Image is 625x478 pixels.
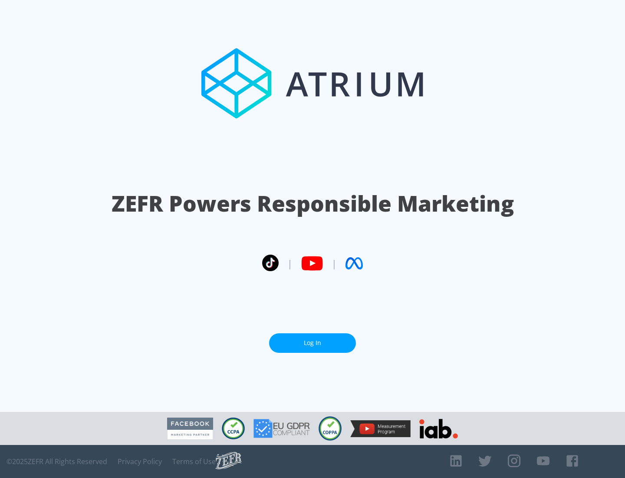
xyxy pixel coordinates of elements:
img: CCPA Compliant [222,418,245,439]
span: © 2025 ZEFR All Rights Reserved [7,457,107,466]
span: | [332,257,337,270]
img: GDPR Compliant [253,419,310,438]
span: | [287,257,293,270]
img: IAB [419,419,458,438]
a: Log In [269,333,356,353]
h1: ZEFR Powers Responsible Marketing [112,189,514,219]
img: Facebook Marketing Partner [167,418,213,440]
img: YouTube Measurement Program [350,420,411,437]
a: Terms of Use [172,457,216,466]
img: COPPA Compliant [319,416,342,441]
a: Privacy Policy [118,457,162,466]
